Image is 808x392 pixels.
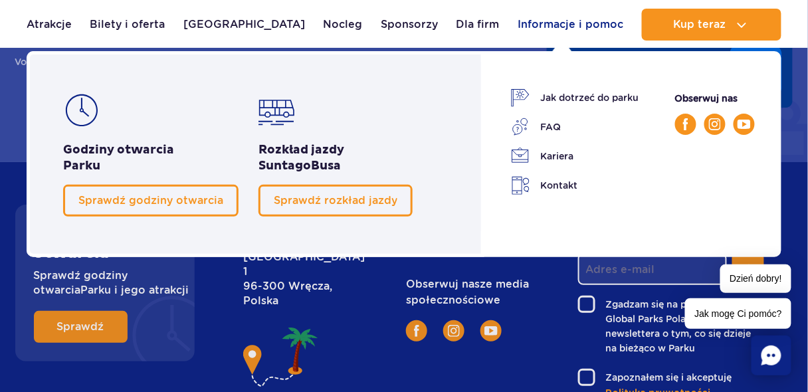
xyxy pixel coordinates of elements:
a: Sprawdź rozkład jazdy [258,185,413,217]
a: Kontakt [511,176,639,195]
a: Kariera [511,147,639,165]
h2: Rozkład jazdy Busa [258,142,413,174]
img: Instagram [709,118,721,130]
img: Facebook [683,118,688,130]
a: FAQ [511,118,639,136]
img: YouTube [738,120,751,129]
p: Obserwuj nas [675,91,755,106]
a: Jak dotrzeć do parku [511,88,639,107]
span: Kup teraz [673,19,726,31]
a: Bilety i oferta [90,9,165,41]
span: Dzień dobry! [720,264,791,293]
span: Suntago [258,158,311,173]
a: [GEOGRAPHIC_DATA] [183,9,305,41]
a: Atrakcje [27,9,72,41]
a: Dla firm [456,9,500,41]
button: Kup teraz [642,9,781,41]
a: Sprawdź godziny otwarcia [63,185,239,217]
a: Informacje i pomoc [518,9,623,41]
span: Jak mogę Ci pomóc? [685,298,791,329]
a: Sponsorzy [381,9,438,41]
span: Sprawdź godziny otwarcia [78,194,223,207]
a: Nocleg [324,9,363,41]
span: Sprawdź rozkład jazdy [274,194,397,207]
div: Chat [752,336,791,375]
h2: Godziny otwarcia Parku [63,142,239,174]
